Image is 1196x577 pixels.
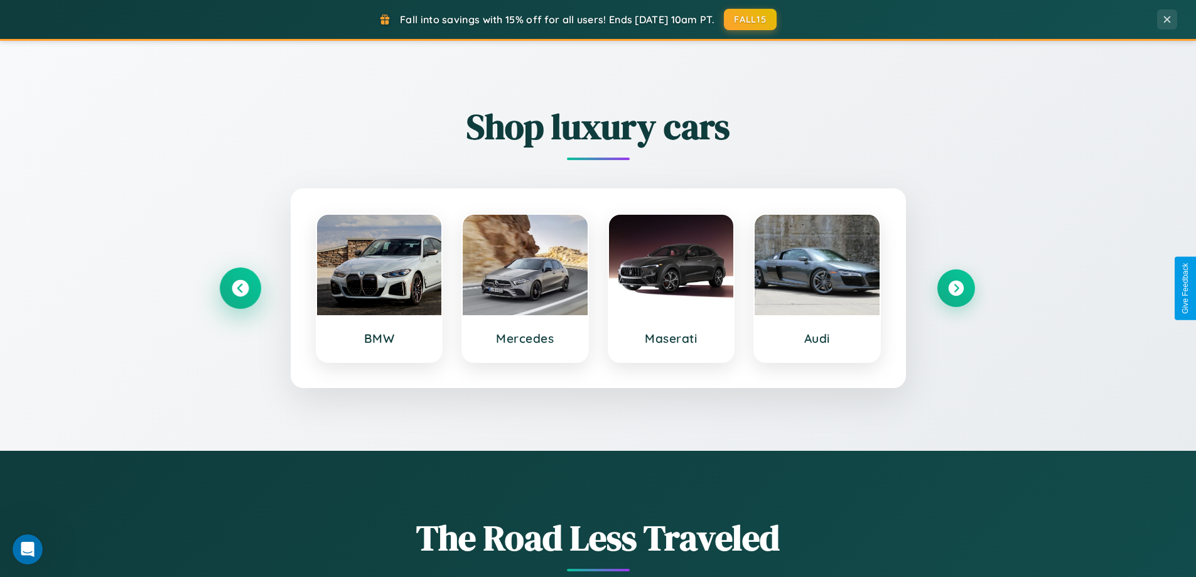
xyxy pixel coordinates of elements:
[1181,263,1190,314] div: Give Feedback
[475,331,575,346] h3: Mercedes
[222,514,975,562] h1: The Road Less Traveled
[222,102,975,151] h2: Shop luxury cars
[724,9,777,30] button: FALL15
[13,534,43,564] iframe: Intercom live chat
[330,331,429,346] h3: BMW
[622,331,721,346] h3: Maserati
[400,13,714,26] span: Fall into savings with 15% off for all users! Ends [DATE] 10am PT.
[767,331,867,346] h3: Audi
